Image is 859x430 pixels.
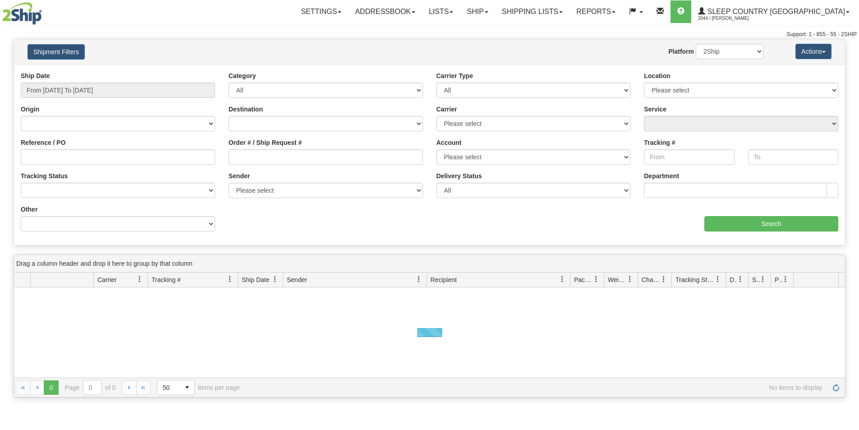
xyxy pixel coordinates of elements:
[21,205,37,214] label: Other
[21,171,68,180] label: Tracking Status
[422,0,460,23] a: Lists
[644,149,734,165] input: From
[242,275,269,284] span: Ship Date
[495,0,570,23] a: Shipping lists
[287,275,307,284] span: Sender
[705,8,845,15] span: Sleep Country [GEOGRAPHIC_DATA]
[229,71,256,80] label: Category
[698,14,766,23] span: 2044 / [PERSON_NAME]
[752,275,760,284] span: Shipment Issues
[644,71,670,80] label: Location
[157,380,195,395] span: Page sizes drop down
[21,105,39,114] label: Origin
[644,171,679,180] label: Department
[608,275,627,284] span: Weight
[253,384,822,391] span: No items to display
[588,272,604,287] a: Packages filter column settings
[2,2,42,25] img: logo2044.jpg
[348,0,422,23] a: Addressbook
[152,275,181,284] span: Tracking #
[28,44,85,60] button: Shipment Filters
[460,0,495,23] a: Ship
[795,44,831,59] button: Actions
[65,380,116,395] span: Page of 0
[436,105,457,114] label: Carrier
[44,380,58,395] span: Page 0
[775,275,782,284] span: Pickup Status
[132,272,147,287] a: Carrier filter column settings
[97,275,117,284] span: Carrier
[2,31,857,38] div: Support: 1 - 855 - 55 - 2SHIP
[411,272,427,287] a: Sender filter column settings
[436,171,482,180] label: Delivery Status
[294,0,348,23] a: Settings
[229,138,302,147] label: Order # / Ship Request #
[730,275,737,284] span: Delivery Status
[222,272,238,287] a: Tracking # filter column settings
[555,272,570,287] a: Recipient filter column settings
[644,138,675,147] label: Tracking #
[748,149,838,165] input: To
[229,171,250,180] label: Sender
[267,272,283,287] a: Ship Date filter column settings
[622,272,638,287] a: Weight filter column settings
[656,272,671,287] a: Charge filter column settings
[778,272,793,287] a: Pickup Status filter column settings
[644,105,666,114] label: Service
[436,138,462,147] label: Account
[14,255,845,273] div: grid grouping header
[838,169,858,261] iframe: chat widget
[668,47,694,56] label: Platform
[21,138,66,147] label: Reference / PO
[642,275,661,284] span: Charge
[570,0,622,23] a: Reports
[229,105,263,114] label: Destination
[755,272,771,287] a: Shipment Issues filter column settings
[829,380,843,395] a: Refresh
[431,275,457,284] span: Recipient
[574,275,593,284] span: Packages
[21,71,50,80] label: Ship Date
[733,272,748,287] a: Delivery Status filter column settings
[163,383,175,392] span: 50
[691,0,856,23] a: Sleep Country [GEOGRAPHIC_DATA] 2044 / [PERSON_NAME]
[704,216,838,231] input: Search
[675,275,715,284] span: Tracking Status
[180,380,194,395] span: select
[157,380,240,395] span: items per page
[436,71,473,80] label: Carrier Type
[710,272,726,287] a: Tracking Status filter column settings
